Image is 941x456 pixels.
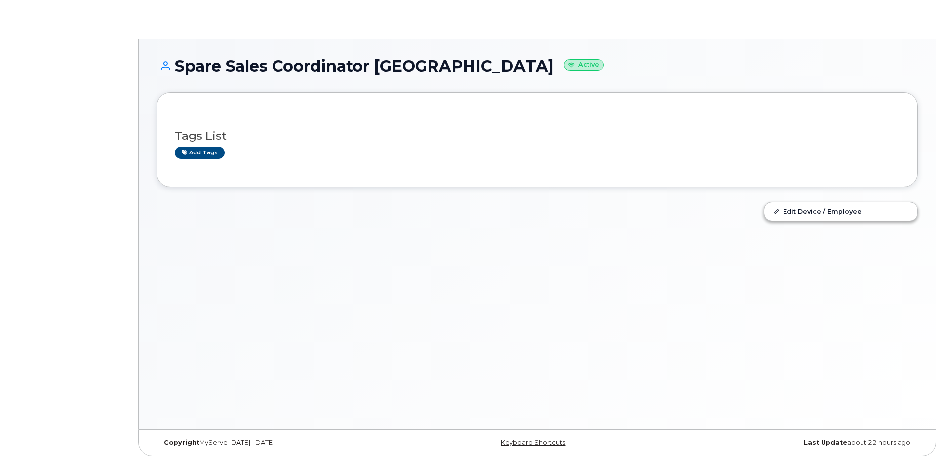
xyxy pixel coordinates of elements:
[764,202,917,220] a: Edit Device / Employee
[804,439,847,446] strong: Last Update
[157,439,410,447] div: MyServe [DATE]–[DATE]
[175,147,225,159] a: Add tags
[501,439,565,446] a: Keyboard Shortcuts
[664,439,918,447] div: about 22 hours ago
[175,130,900,142] h3: Tags List
[157,57,918,75] h1: Spare Sales Coordinator [GEOGRAPHIC_DATA]
[164,439,199,446] strong: Copyright
[564,59,604,71] small: Active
